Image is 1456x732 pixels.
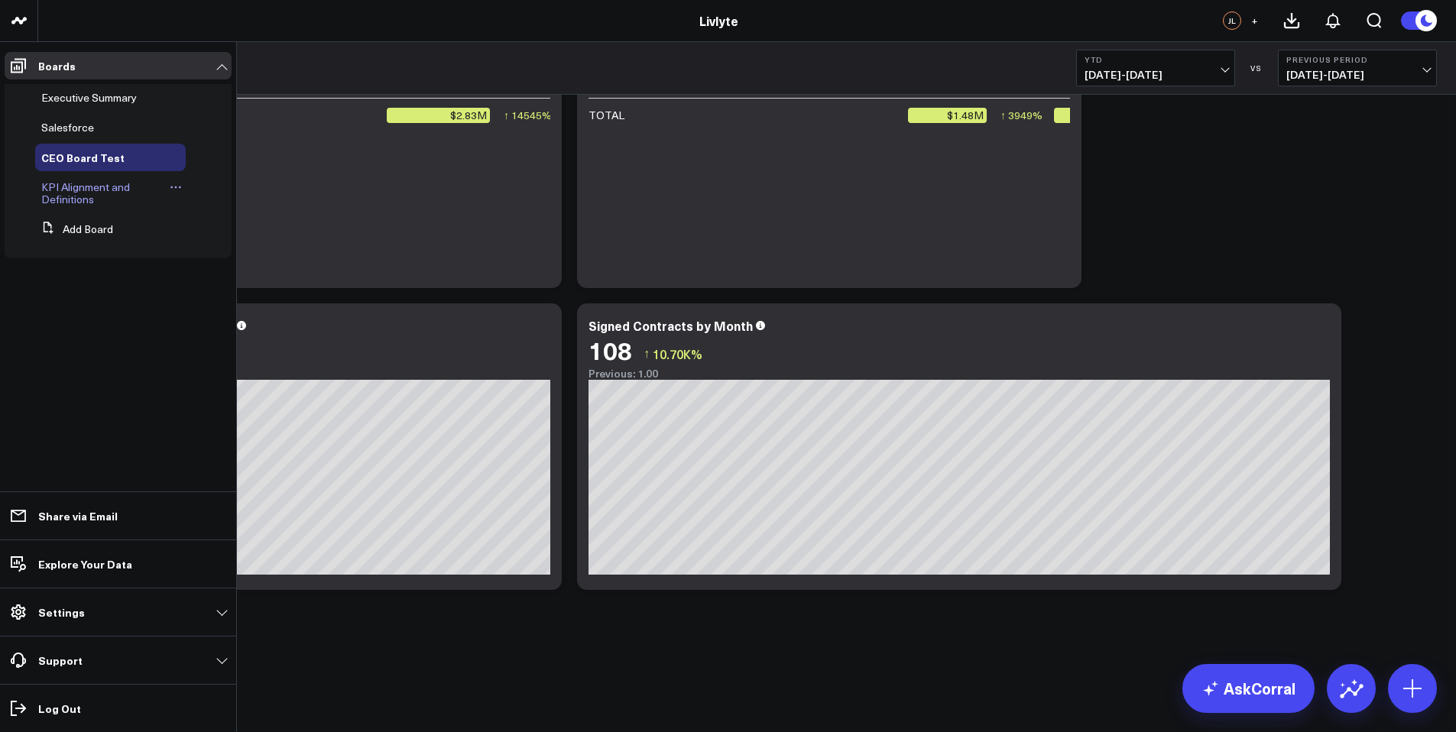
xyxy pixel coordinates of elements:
[1085,69,1227,81] span: [DATE] - [DATE]
[38,558,132,570] p: Explore Your Data
[387,108,490,123] div: $2.83M
[908,108,987,123] div: $1.48M
[38,60,76,72] p: Boards
[589,317,753,334] div: Signed Contracts by Month
[41,150,125,165] span: CEO Board Test
[41,90,137,105] span: Executive Summary
[1054,108,1124,123] div: 64.00
[41,151,125,164] a: CEO Board Test
[38,606,85,618] p: Settings
[41,121,94,134] a: Salesforce
[41,180,130,206] span: KPI Alignment and Definitions
[38,702,81,714] p: Log Out
[38,510,118,522] p: Share via Email
[69,368,550,380] div: Previous: 6.00
[38,654,83,666] p: Support
[1243,63,1270,73] div: VS
[41,92,137,104] a: Executive Summary
[589,368,1330,380] div: Previous: 1.00
[1076,50,1235,86] button: YTD[DATE]-[DATE]
[5,695,232,722] a: Log Out
[1182,664,1315,713] a: AskCorral
[1278,50,1437,86] button: Previous Period[DATE]-[DATE]
[35,215,113,243] button: Add Board
[589,336,632,364] div: 108
[1000,108,1043,123] div: ↑ 3949%
[41,181,166,206] a: KPI Alignment and Definitions
[699,12,738,29] a: Livlyte
[644,344,650,364] span: ↑
[41,120,94,134] span: Salesforce
[1085,55,1227,64] b: YTD
[1286,69,1428,81] span: [DATE] - [DATE]
[1251,15,1258,26] span: +
[1286,55,1428,64] b: Previous Period
[504,108,552,123] div: ↑ 14545%
[589,108,624,123] div: TOTAL
[1223,11,1241,30] div: JL
[1245,11,1263,30] button: +
[653,345,702,362] span: 10.70K%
